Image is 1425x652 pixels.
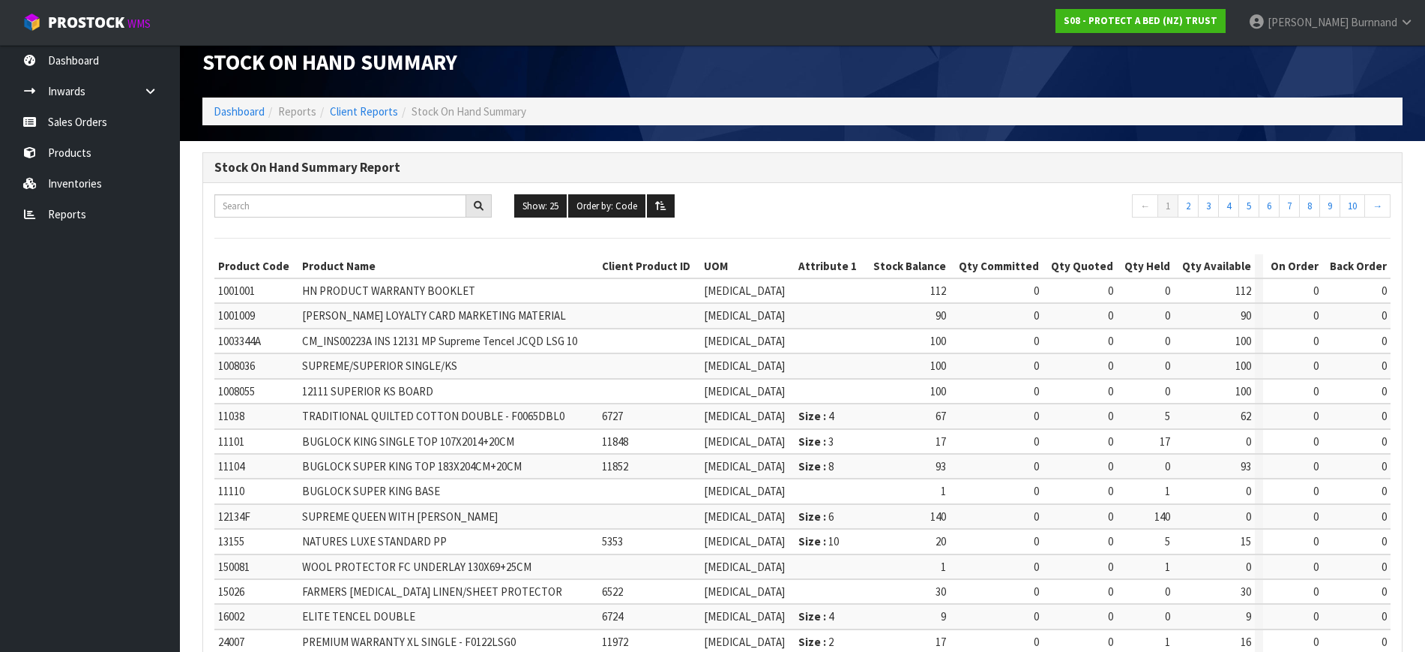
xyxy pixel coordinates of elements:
[1034,434,1039,449] span: 0
[930,359,946,373] span: 100
[48,13,124,32] span: ProStock
[1382,584,1387,599] span: 0
[1241,409,1251,423] span: 62
[302,284,475,298] span: HN PRODUCT WARRANTY BOOKLET
[302,459,522,473] span: BUGLOCK SUPER KING TOP 183X204CM+20CM
[1165,334,1170,348] span: 0
[1322,254,1391,278] th: Back Order
[704,384,785,398] span: [MEDICAL_DATA]
[704,560,785,574] span: [MEDICAL_DATA]
[1382,635,1387,649] span: 0
[568,194,645,218] button: Order by: Code
[214,194,466,218] input: Search
[302,384,433,398] span: 12111 SUPERIOR KS BOARD
[1108,359,1113,373] span: 0
[1313,509,1319,524] span: 0
[1108,308,1113,323] span: 0
[704,584,785,599] span: [MEDICAL_DATA]
[1241,635,1251,649] span: 16
[1108,284,1113,298] span: 0
[302,359,457,373] span: SUPREME/SUPERIOR SINGLE/KS
[1382,484,1387,498] span: 0
[1108,609,1113,623] span: 0
[798,509,821,524] strong: Size
[330,104,398,119] a: Client Reports
[941,560,946,574] span: 1
[798,434,821,449] strong: Size
[602,635,628,649] span: 11972
[218,584,244,599] span: 15026
[202,49,457,76] span: Stock On Hand Summary
[1034,284,1039,298] span: 0
[1382,434,1387,449] span: 0
[1165,384,1170,398] span: 0
[1174,254,1255,278] th: Qty Available
[1313,534,1319,548] span: 0
[1165,409,1170,423] span: 5
[218,459,244,473] span: 11104
[412,104,526,119] span: Stock On Hand Summary
[823,409,826,423] strong: :
[1313,284,1319,298] span: 0
[1313,609,1319,623] span: 0
[704,484,785,498] span: [MEDICAL_DATA]
[828,635,834,649] span: 2
[1382,609,1387,623] span: 0
[1165,534,1170,548] span: 5
[302,534,447,548] span: NATURES LUXE STANDARD PP
[1113,194,1391,222] nav: Page navigation
[1034,334,1039,348] span: 0
[218,434,244,449] span: 11101
[1340,194,1365,218] a: 10
[1165,284,1170,298] span: 0
[1160,434,1170,449] span: 17
[598,254,700,278] th: Client Product ID
[1034,484,1039,498] span: 0
[1382,308,1387,323] span: 0
[1241,459,1251,473] span: 93
[1235,359,1251,373] span: 100
[936,459,946,473] span: 93
[1259,194,1280,218] a: 6
[1382,534,1387,548] span: 0
[302,635,516,649] span: PREMIUM WARRANTY XL SINGLE - F0122LSG0
[1154,509,1170,524] span: 140
[1108,384,1113,398] span: 0
[214,104,265,119] a: Dashboard
[1034,359,1039,373] span: 0
[704,459,785,473] span: [MEDICAL_DATA]
[1108,334,1113,348] span: 0
[704,534,785,548] span: [MEDICAL_DATA]
[1313,384,1319,398] span: 0
[823,509,826,524] strong: :
[950,254,1043,278] th: Qty Committed
[700,254,794,278] th: UOM
[22,13,41,32] img: cube-alt.png
[218,534,244,548] span: 13155
[936,409,946,423] span: 67
[936,635,946,649] span: 17
[1198,194,1219,218] a: 3
[704,509,785,524] span: [MEDICAL_DATA]
[941,609,946,623] span: 9
[602,459,628,473] span: 11852
[218,359,255,373] span: 1008036
[1157,194,1178,218] a: 1
[1241,584,1251,599] span: 30
[798,635,821,649] strong: Size
[1382,334,1387,348] span: 0
[1132,194,1158,218] a: ←
[1043,254,1117,278] th: Qty Quoted
[218,334,261,348] span: 1003344A
[302,509,498,524] span: SUPREME QUEEN WITH [PERSON_NAME]
[936,308,946,323] span: 90
[704,609,785,623] span: [MEDICAL_DATA]
[828,609,834,623] span: 4
[930,284,946,298] span: 112
[218,635,244,649] span: 24007
[1313,359,1319,373] span: 0
[1268,15,1349,29] span: [PERSON_NAME]
[302,308,566,323] span: [PERSON_NAME] LOYALTY CARD MARKETING MATERIAL
[1108,434,1113,449] span: 0
[1246,509,1251,524] span: 0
